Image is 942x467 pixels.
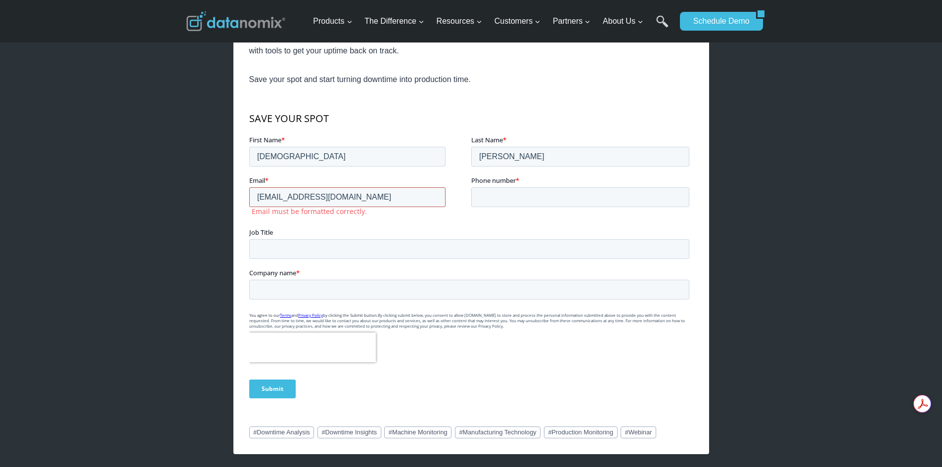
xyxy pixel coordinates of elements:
span: # [321,428,325,436]
a: #Machine Monitoring [384,426,451,438]
a: #Downtime Analysis [249,426,314,438]
span: # [389,428,392,436]
a: Search [656,15,669,38]
a: Schedule Demo [680,12,756,31]
span: Customers [494,15,540,28]
span: The Difference [364,15,424,28]
span: Resources [437,15,482,28]
iframe: Form 0 [249,102,693,416]
a: #Webinar [621,426,656,438]
span: About Us [603,15,643,28]
a: #Downtime Insights [317,426,381,438]
p: Save your spot and start turning downtime into production time. [249,73,693,86]
img: Datanomix [186,11,285,31]
span: Partners [553,15,590,28]
span: # [459,428,462,436]
a: #Manufacturing Technology [455,426,541,438]
span: # [253,428,257,436]
nav: Primary Navigation [309,5,675,38]
span: Products [313,15,352,28]
p: Whether you’re running the floor, driving improvements, or getting those late-night calls when ma... [249,32,693,57]
span: # [625,428,628,436]
a: #Production Monitoring [544,426,618,438]
span: # [548,428,551,436]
